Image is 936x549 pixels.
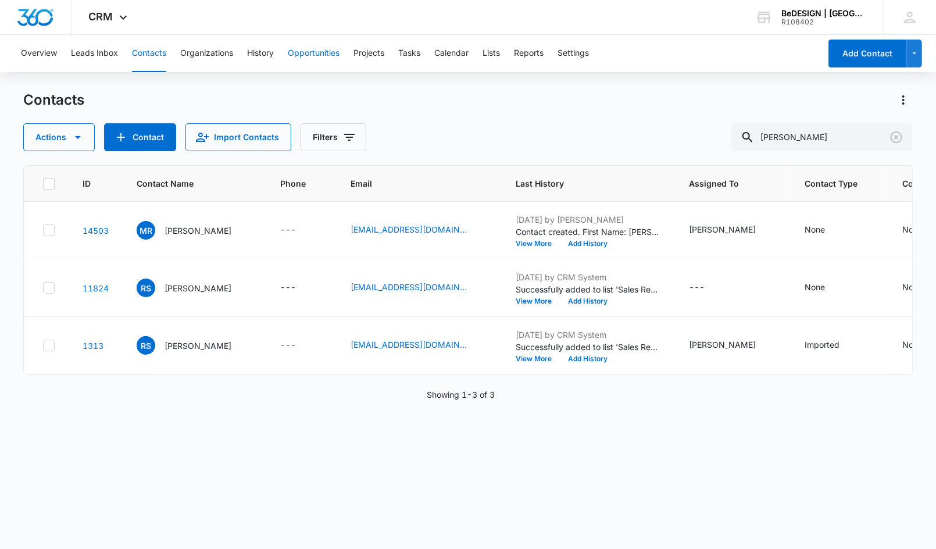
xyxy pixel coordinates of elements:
div: Phone - - Select to Edit Field [280,281,317,295]
a: Navigate to contact details page for Reuben Slikk [83,283,109,293]
button: History [247,35,274,72]
span: Assigned To [689,177,760,190]
div: Assigned To - - Select to Edit Field [689,281,726,295]
button: Reports [514,35,544,72]
div: account id [781,18,866,26]
button: Add History [560,298,616,305]
button: Add History [560,355,616,362]
div: Assigned To - Lydia Meeks - Select to Edit Field [689,223,777,237]
span: Contact Name [137,177,235,190]
span: RS [137,336,155,355]
input: Search Contacts [731,123,913,151]
div: None [805,223,825,236]
div: Email - mreuben2531@gmail.com - Select to Edit Field [351,223,488,237]
p: [PERSON_NAME] [165,224,231,237]
div: Contact Name - Mallika Reuben - Select to Edit Field [137,221,252,240]
p: [DATE] by [PERSON_NAME] [516,213,661,226]
a: [EMAIL_ADDRESS][DOMAIN_NAME] [351,281,467,293]
div: Assigned To - Raven Neilsen - Select to Edit Field [689,338,777,352]
div: None [902,223,923,236]
span: Last History [516,177,644,190]
button: View More [516,240,560,247]
div: Contact Name - Reuben Slikk - Select to Edit Field [137,279,252,297]
div: --- [280,338,296,352]
span: CRM [89,10,113,23]
div: None [805,281,825,293]
div: Contact Type - None - Select to Edit Field [805,223,846,237]
p: Successfully added to list 'Sales Reminder Email '. [516,341,661,353]
button: Clear [887,128,906,147]
button: Add Contact [104,123,176,151]
div: --- [280,281,296,295]
button: Tasks [398,35,420,72]
a: Navigate to contact details page for Mallika Reuben [83,226,109,236]
button: Actions [23,123,95,151]
div: [PERSON_NAME] [689,223,756,236]
button: Filters [301,123,366,151]
span: MR [137,221,155,240]
p: Contact created. First Name: [PERSON_NAME] Last Name: [PERSON_NAME]: [EMAIL_ADDRESS][DOMAIN_NAME]... [516,226,661,238]
button: Organizations [180,35,233,72]
p: Showing 1-3 of 3 [427,388,495,401]
span: Phone [280,177,306,190]
button: Leads Inbox [71,35,118,72]
div: None [902,281,923,293]
p: [DATE] by CRM System [516,329,661,341]
a: [EMAIL_ADDRESS][DOMAIN_NAME] [351,223,467,236]
div: Email - slikklyfestyle@gmail.com - Select to Edit Field [351,338,488,352]
span: Contact Type [805,177,858,190]
button: Opportunities [288,35,340,72]
span: ID [83,177,92,190]
div: Email - Slikklyfestyle@Gmail.Com - Select to Edit Field [351,281,488,295]
p: Successfully added to list 'Sales Reminder Email '. [516,283,661,295]
button: Calendar [434,35,469,72]
div: --- [689,281,705,295]
button: Projects [353,35,384,72]
h1: Contacts [23,91,84,109]
p: [PERSON_NAME] [165,340,231,352]
div: Contact Type - Imported - Select to Edit Field [805,338,860,352]
div: None [902,338,923,351]
button: Actions [894,91,913,109]
div: Contact Name - Reuben Slikk - Select to Edit Field [137,336,252,355]
span: Email [351,177,471,190]
button: Contacts [132,35,166,72]
button: Lists [483,35,500,72]
button: Settings [558,35,589,72]
a: [EMAIL_ADDRESS][DOMAIN_NAME] [351,338,467,351]
div: account name [781,9,866,18]
div: Phone - - Select to Edit Field [280,223,317,237]
a: Navigate to contact details page for Reuben Slikk [83,341,103,351]
button: Overview [21,35,57,72]
p: [DATE] by CRM System [516,271,661,283]
div: Phone - - Select to Edit Field [280,338,317,352]
button: View More [516,355,560,362]
button: Add Contact [828,40,907,67]
button: View More [516,298,560,305]
p: [PERSON_NAME] [165,282,231,294]
div: Contact Type - None - Select to Edit Field [805,281,846,295]
button: Import Contacts [185,123,291,151]
div: [PERSON_NAME] [689,338,756,351]
div: Imported [805,338,839,351]
span: RS [137,279,155,297]
div: --- [280,223,296,237]
button: Add History [560,240,616,247]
